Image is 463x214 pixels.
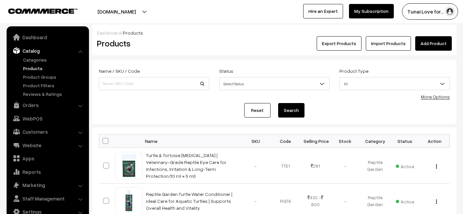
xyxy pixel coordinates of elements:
th: SKU [241,134,271,148]
th: Selling Price [301,134,331,148]
a: Reports [8,166,87,178]
a: Categories [21,56,87,63]
h2: Products [97,38,209,48]
a: Staff Management [8,193,87,204]
a: Reset [244,103,271,118]
th: Name [142,134,241,148]
a: Marketing [8,179,87,191]
th: Category [360,134,390,148]
a: More Options [421,94,450,99]
img: user [445,7,455,16]
a: Dashboard [8,31,87,43]
button: Search [278,103,304,118]
a: Apps [8,152,87,164]
button: [DOMAIN_NAME] [74,3,159,20]
label: Name / SKU / Code [99,67,140,74]
a: Dashboard [97,30,121,36]
th: Code [271,134,301,148]
label: Product Type [339,67,368,74]
th: Stock [330,134,360,148]
a: Product Filters [21,82,87,89]
a: Customers [8,126,87,138]
a: Add Product [415,36,452,51]
a: Hire an Expert [303,4,343,18]
input: Name / SKU / Code [99,77,209,90]
a: Import Products [366,36,411,51]
img: Menu [436,200,437,204]
td: TTE1 [271,148,301,184]
th: Action [420,134,450,148]
span: All [340,78,449,90]
td: 261 [301,148,331,184]
a: Product Groups [21,73,87,80]
img: Menu [436,164,437,169]
th: Status [390,134,420,148]
span: Active [396,161,414,170]
span: Select Status [219,78,329,90]
a: Reptile Garden Turtle Water Conditioner | Ideal Care for Aquatic Turtles | Supports Overall Healt... [146,191,232,211]
a: Products [21,65,87,72]
label: Status [219,67,233,74]
a: Reviews & Ratings [21,91,87,97]
a: Turtle & Tortoise [MEDICAL_DATA] | Veterinary-Grade Reptile Eye Care for Infections, Irritation &... [146,152,226,179]
span: Select Status [219,77,330,90]
td: - [330,148,360,184]
span: Active [396,197,414,205]
a: Orders [8,99,87,111]
td: - [241,148,271,184]
button: Tunai Love for… [402,3,458,20]
a: COMMMERCE [8,7,66,14]
button: Export Products [317,36,362,51]
a: WebPOS [8,113,87,124]
span: Products [123,30,143,36]
a: Website [8,139,87,151]
a: My Subscription [349,4,394,18]
img: COMMMERCE [8,9,77,13]
div: / [97,29,452,36]
span: All [339,77,450,90]
td: Reptile Garden [360,148,390,184]
a: Catalog [8,45,87,57]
